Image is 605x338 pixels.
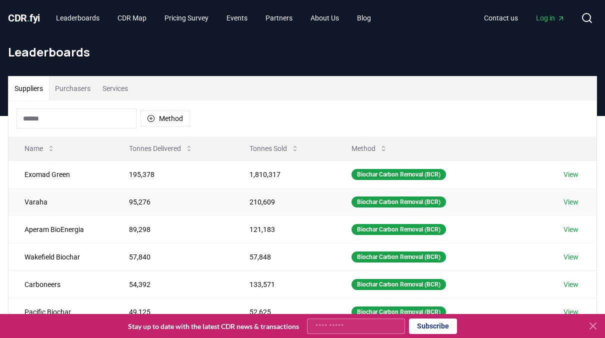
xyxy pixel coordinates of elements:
[8,243,113,270] td: Wakefield Biochar
[8,270,113,298] td: Carboneers
[233,188,335,215] td: 210,609
[96,76,134,100] button: Services
[27,12,30,24] span: .
[113,215,233,243] td: 89,298
[257,9,300,27] a: Partners
[233,298,335,325] td: 52,625
[536,13,565,23] span: Log in
[351,251,446,262] div: Biochar Carbon Removal (BCR)
[8,188,113,215] td: Varaha
[302,9,347,27] a: About Us
[233,160,335,188] td: 1,810,317
[563,224,578,234] a: View
[121,138,201,158] button: Tonnes Delivered
[233,270,335,298] td: 133,571
[351,224,446,235] div: Biochar Carbon Removal (BCR)
[109,9,154,27] a: CDR Map
[233,243,335,270] td: 57,848
[49,76,96,100] button: Purchasers
[351,306,446,317] div: Biochar Carbon Removal (BCR)
[476,9,526,27] a: Contact us
[563,169,578,179] a: View
[140,110,189,126] button: Method
[528,9,573,27] a: Log in
[351,279,446,290] div: Biochar Carbon Removal (BCR)
[113,270,233,298] td: 54,392
[8,11,40,25] a: CDR.fyi
[351,196,446,207] div: Biochar Carbon Removal (BCR)
[241,138,307,158] button: Tonnes Sold
[113,188,233,215] td: 95,276
[8,298,113,325] td: Pacific Biochar
[563,197,578,207] a: View
[16,138,63,158] button: Name
[113,298,233,325] td: 49,125
[8,160,113,188] td: Exomad Green
[8,76,49,100] button: Suppliers
[233,215,335,243] td: 121,183
[48,9,379,27] nav: Main
[476,9,573,27] nav: Main
[8,12,40,24] span: CDR fyi
[563,252,578,262] a: View
[113,160,233,188] td: 195,378
[8,215,113,243] td: Aperam BioEnergia
[563,279,578,289] a: View
[218,9,255,27] a: Events
[113,243,233,270] td: 57,840
[349,9,379,27] a: Blog
[156,9,216,27] a: Pricing Survey
[343,138,395,158] button: Method
[351,169,446,180] div: Biochar Carbon Removal (BCR)
[563,307,578,317] a: View
[8,44,597,60] h1: Leaderboards
[48,9,107,27] a: Leaderboards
